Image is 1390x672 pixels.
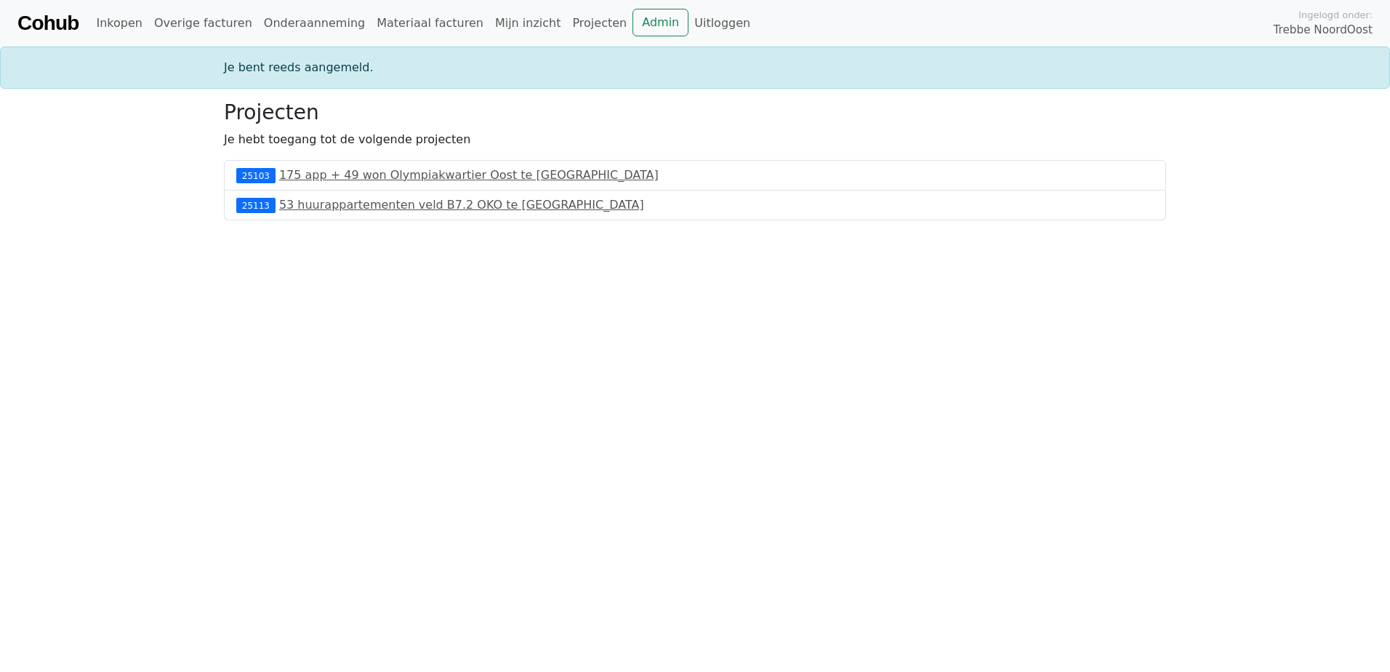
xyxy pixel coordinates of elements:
a: 175 app + 49 won Olympiakwartier Oost te [GEOGRAPHIC_DATA] [279,168,659,182]
a: Cohub [17,6,79,41]
span: Trebbe NoordOost [1274,22,1373,39]
a: Overige facturen [148,9,258,38]
span: Ingelogd onder: [1298,8,1373,22]
div: 25103 [236,168,276,183]
p: Je hebt toegang tot de volgende projecten [224,131,1166,148]
a: Projecten [566,9,632,38]
a: Materiaal facturen [371,9,489,38]
a: Admin [632,9,688,36]
div: Je bent reeds aangemeld. [215,59,1175,76]
a: 53 huurappartementen veld B7.2 OKO te [GEOGRAPHIC_DATA] [279,198,644,212]
h3: Projecten [224,100,1166,125]
a: Inkopen [90,9,148,38]
a: Mijn inzicht [489,9,567,38]
a: Uitloggen [688,9,756,38]
div: 25113 [236,198,276,212]
a: Onderaanneming [258,9,371,38]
